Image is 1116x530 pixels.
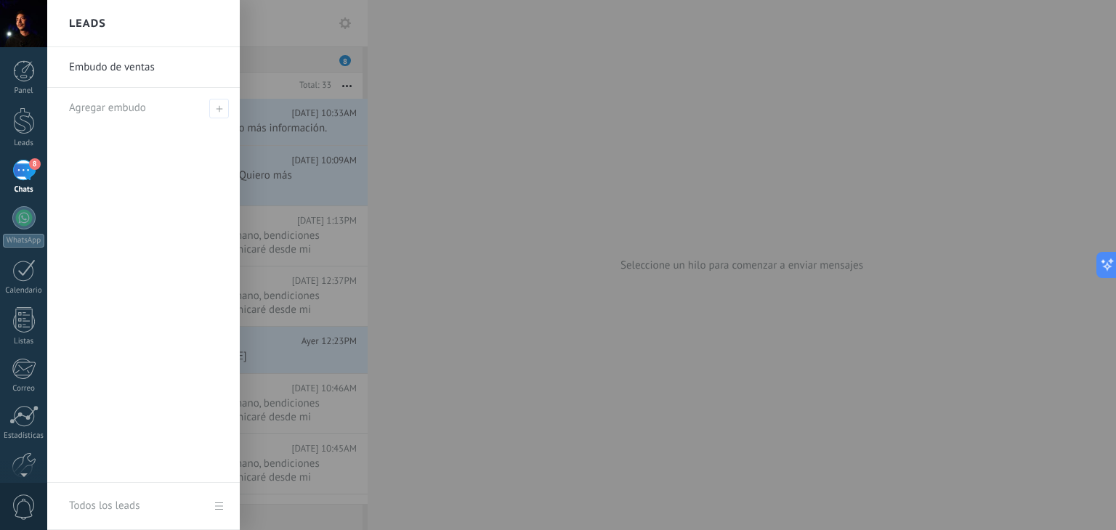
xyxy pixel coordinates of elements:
[69,1,106,46] h2: Leads
[3,185,45,195] div: Chats
[47,483,240,530] a: Todos los leads
[3,286,45,295] div: Calendario
[3,86,45,96] div: Panel
[3,139,45,148] div: Leads
[69,47,225,88] a: Embudo de ventas
[69,101,146,115] span: Agregar embudo
[209,99,229,118] span: Agregar embudo
[29,158,41,170] span: 8
[3,337,45,346] div: Listas
[3,234,44,248] div: WhatsApp
[69,486,139,526] div: Todos los leads
[3,431,45,441] div: Estadísticas
[3,384,45,394] div: Correo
